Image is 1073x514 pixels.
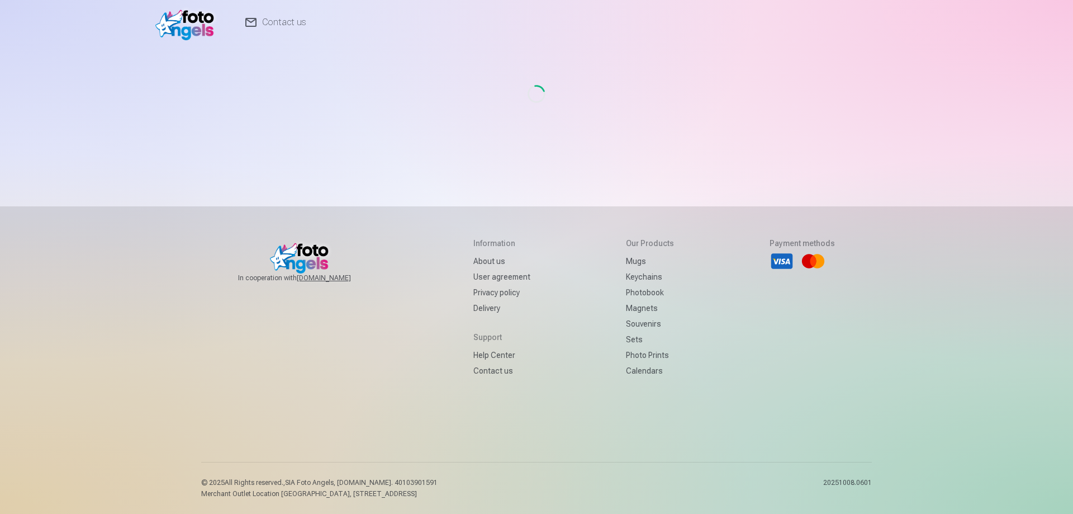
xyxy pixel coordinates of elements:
[823,478,872,498] p: 20251008.0601
[155,4,220,40] img: /v1
[201,489,438,498] p: Merchant Outlet Location [GEOGRAPHIC_DATA], [STREET_ADDRESS]
[473,332,530,343] h5: Support
[473,285,530,300] a: Privacy policy
[473,253,530,269] a: About us
[626,269,674,285] a: Keychains
[626,316,674,332] a: Souvenirs
[473,238,530,249] h5: Information
[473,300,530,316] a: Delivery
[626,238,674,249] h5: Our products
[626,285,674,300] a: Photobook
[297,273,378,282] a: [DOMAIN_NAME]
[473,269,530,285] a: User agreement
[201,478,438,487] p: © 2025 All Rights reserved. ,
[626,300,674,316] a: Magnets
[626,253,674,269] a: Mugs
[285,479,438,487] span: SIA Foto Angels, [DOMAIN_NAME]. 40103901591
[626,347,674,363] a: Photo prints
[770,249,794,273] li: Visa
[626,363,674,379] a: Calendars
[626,332,674,347] a: Sets
[238,273,378,282] span: In cooperation with
[473,347,530,363] a: Help Center
[473,363,530,379] a: Contact us
[801,249,825,273] li: Mastercard
[770,238,835,249] h5: Payment methods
